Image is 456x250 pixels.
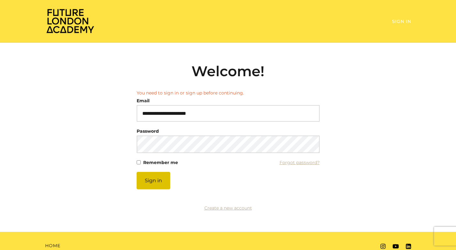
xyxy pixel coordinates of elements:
[45,242,60,249] a: Home
[137,63,320,80] h2: Welcome!
[137,172,170,189] button: Sign in
[137,90,320,96] li: You need to sign in or sign up before continuing.
[280,158,320,167] a: Forgot password?
[137,96,149,105] label: Email
[204,205,252,211] a: Create a new account
[137,127,159,136] label: Password
[45,8,95,34] img: Home Page
[143,158,178,167] label: Remember me
[392,19,411,24] a: Sign In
